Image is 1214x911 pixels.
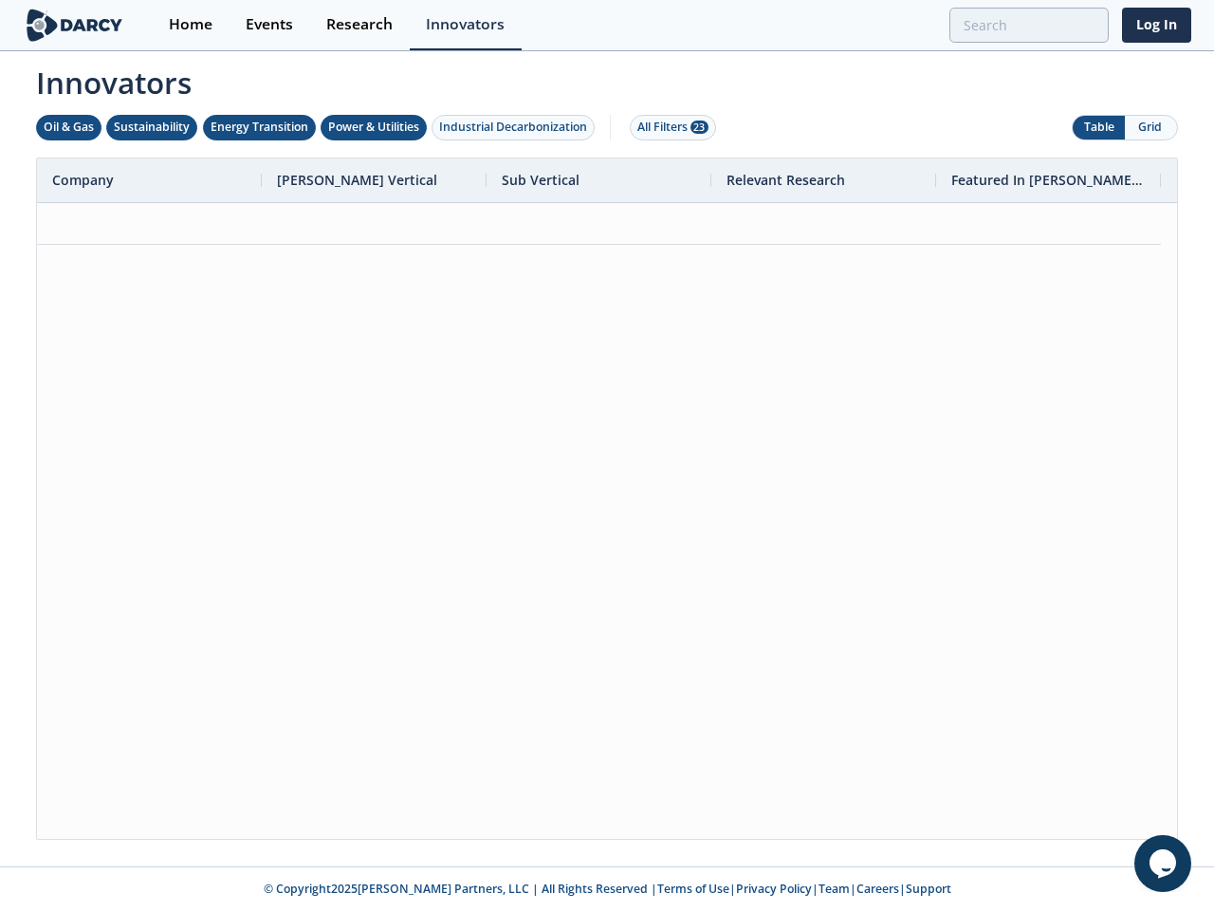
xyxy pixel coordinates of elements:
div: Home [169,17,212,32]
div: Energy Transition [211,119,308,136]
div: Sustainability [114,119,190,136]
iframe: chat widget [1134,835,1195,892]
button: Grid [1125,116,1177,139]
a: Team [819,881,850,897]
div: Industrial Decarbonization [439,119,587,136]
button: Energy Transition [203,115,316,140]
div: Oil & Gas [44,119,94,136]
button: Power & Utilities [321,115,427,140]
a: Careers [856,881,899,897]
a: Terms of Use [657,881,729,897]
div: All Filters [637,119,708,136]
button: Oil & Gas [36,115,101,140]
div: Events [246,17,293,32]
span: [PERSON_NAME] Vertical [277,171,437,189]
div: Power & Utilities [328,119,419,136]
span: Company [52,171,114,189]
span: Sub Vertical [502,171,579,189]
span: 23 [690,121,708,134]
span: Innovators [23,53,1191,104]
button: Industrial Decarbonization [432,115,595,140]
a: Privacy Policy [736,881,812,897]
a: Support [906,881,951,897]
a: Log In [1122,8,1191,43]
button: Sustainability [106,115,197,140]
input: Advanced Search [949,8,1109,43]
button: Table [1073,116,1125,139]
div: Innovators [426,17,505,32]
span: Relevant Research [727,171,845,189]
span: Featured In [PERSON_NAME] Live [951,171,1146,189]
button: All Filters 23 [630,115,716,140]
p: © Copyright 2025 [PERSON_NAME] Partners, LLC | All Rights Reserved | | | | | [27,881,1187,898]
img: logo-wide.svg [23,9,126,42]
div: Research [326,17,393,32]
